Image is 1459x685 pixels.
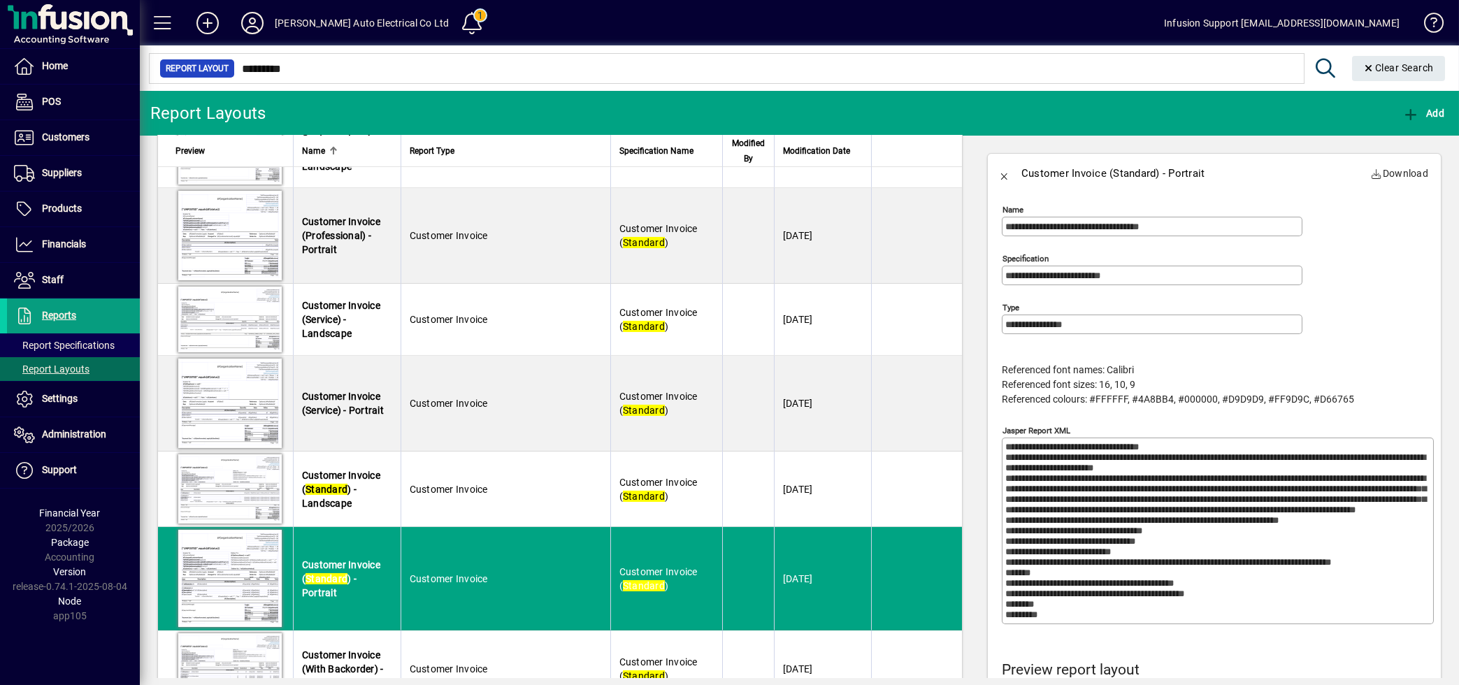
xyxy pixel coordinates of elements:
[619,223,698,248] span: Customer Invoice ( )
[275,12,449,34] div: [PERSON_NAME] Auto Electrical Co Ltd
[7,120,140,155] a: Customers
[410,143,602,159] div: Report Type
[410,573,488,584] span: Customer Invoice
[150,102,266,124] div: Report Layouts
[306,573,347,584] em: Standard
[7,49,140,84] a: Home
[774,284,871,356] td: [DATE]
[14,340,115,351] span: Report Specifications
[623,670,665,682] em: Standard
[1365,161,1435,186] a: Download
[185,10,230,36] button: Add
[51,537,89,548] span: Package
[7,156,140,191] a: Suppliers
[619,656,698,682] span: Customer Invoice ( )
[1002,254,1049,264] mat-label: Specification
[410,484,488,495] span: Customer Invoice
[1002,426,1070,435] mat-label: Jasper Report XML
[42,274,64,285] span: Staff
[774,188,871,284] td: [DATE]
[42,310,76,321] span: Reports
[1002,364,1134,375] span: Referenced font names: Calibri
[774,452,871,527] td: [DATE]
[42,238,86,250] span: Financials
[7,417,140,452] a: Administration
[42,131,89,143] span: Customers
[1021,162,1205,185] div: Customer Invoice (Standard) - Portrait
[7,192,140,226] a: Products
[302,470,380,509] span: Customer Invoice ( ) - Landscape
[42,464,77,475] span: Support
[1002,394,1354,405] span: Referenced colours: #FFFFFF, #4A8BB4, #000000, #D9D9D9, #FF9D9C, #D66765
[1414,3,1442,48] a: Knowledge Base
[302,391,384,416] span: Customer Invoice (Service) - Portrait
[1363,62,1435,73] span: Clear Search
[7,227,140,262] a: Financials
[1399,101,1448,126] button: Add
[619,143,714,159] div: Specification Name
[623,405,665,416] em: Standard
[42,96,61,107] span: POS
[7,357,140,381] a: Report Layouts
[623,491,665,502] em: Standard
[1402,108,1444,119] span: Add
[40,507,101,519] span: Financial Year
[302,559,380,598] span: Customer Invoice ( ) - Portrait
[42,203,82,214] span: Products
[302,300,380,339] span: Customer Invoice (Service) - Landscape
[410,314,488,325] span: Customer Invoice
[619,307,698,332] span: Customer Invoice ( )
[410,398,488,409] span: Customer Invoice
[7,333,140,357] a: Report Specifications
[1002,661,1434,679] h4: Preview report layout
[230,10,275,36] button: Profile
[42,428,106,440] span: Administration
[410,143,454,159] span: Report Type
[1002,379,1135,390] span: Referenced font sizes: 16, 10, 9
[7,453,140,488] a: Support
[7,382,140,417] a: Settings
[988,157,1021,190] button: Back
[783,143,863,159] div: Modification Date
[175,143,205,159] span: Preview
[42,167,82,178] span: Suppliers
[302,143,392,159] div: Name
[166,62,229,75] span: Report Layout
[623,237,665,248] em: Standard
[302,133,380,172] span: Customer Invoice (Professional) - Landscape
[774,356,871,452] td: [DATE]
[1352,56,1446,81] button: Clear
[1002,205,1023,215] mat-label: Name
[59,596,82,607] span: Node
[783,143,850,159] span: Modification Date
[623,580,665,591] em: Standard
[302,216,380,255] span: Customer Invoice (Professional) - Portrait
[623,321,665,332] em: Standard
[410,230,488,241] span: Customer Invoice
[731,136,766,166] span: Modified By
[14,363,89,375] span: Report Layouts
[1164,12,1400,34] div: Infusion Support [EMAIL_ADDRESS][DOMAIN_NAME]
[1002,303,1019,312] mat-label: Type
[7,263,140,298] a: Staff
[410,663,488,675] span: Customer Invoice
[619,477,698,502] span: Customer Invoice ( )
[619,391,698,416] span: Customer Invoice ( )
[42,60,68,71] span: Home
[42,393,78,404] span: Settings
[7,85,140,120] a: POS
[306,484,347,495] em: Standard
[774,527,871,630] td: [DATE]
[1371,162,1429,185] span: Download
[619,143,693,159] span: Specification Name
[54,566,87,577] span: Version
[302,143,325,159] span: Name
[619,566,698,591] span: Customer Invoice ( )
